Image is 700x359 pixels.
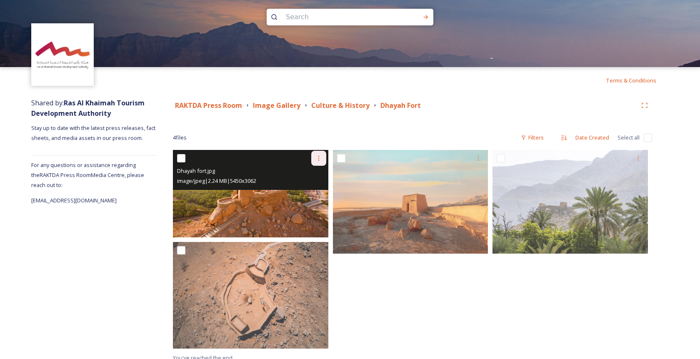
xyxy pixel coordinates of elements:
strong: Culture & History [311,101,370,110]
strong: Dhayah Fort [380,101,421,110]
span: Stay up to date with the latest press releases, fact sheets, and media assets in our press room. [31,124,157,142]
div: Date Created [571,130,613,146]
img: Dhayah Fort.jpg [492,150,648,253]
div: Filters [517,130,548,146]
span: Select all [617,134,640,142]
strong: Image Gallery [253,101,300,110]
span: Terms & Conditions [606,77,656,84]
span: [EMAIL_ADDRESS][DOMAIN_NAME] [31,197,117,204]
img: Dhaya Fort .jpg [173,242,328,349]
span: image/jpeg | 2.24 MB | 5450 x 3062 [177,177,256,184]
span: Shared by: [31,98,145,118]
strong: RAKTDA Press Room [175,101,242,110]
span: For any questions or assistance regarding the RAKTDA Press Room Media Centre, please reach out to: [31,161,144,189]
input: Search [282,8,396,26]
img: Logo_RAKTDA_RGB-01.png [32,25,93,85]
span: 4 file s [173,134,187,142]
img: Dhayah fort.jpg [173,150,328,237]
a: Terms & Conditions [606,75,669,85]
span: Dhayah fort.jpg [177,167,215,175]
strong: Ras Al Khaimah Tourism Development Authority [31,98,145,118]
img: Dhayah fort sunset.jpg [333,150,488,254]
